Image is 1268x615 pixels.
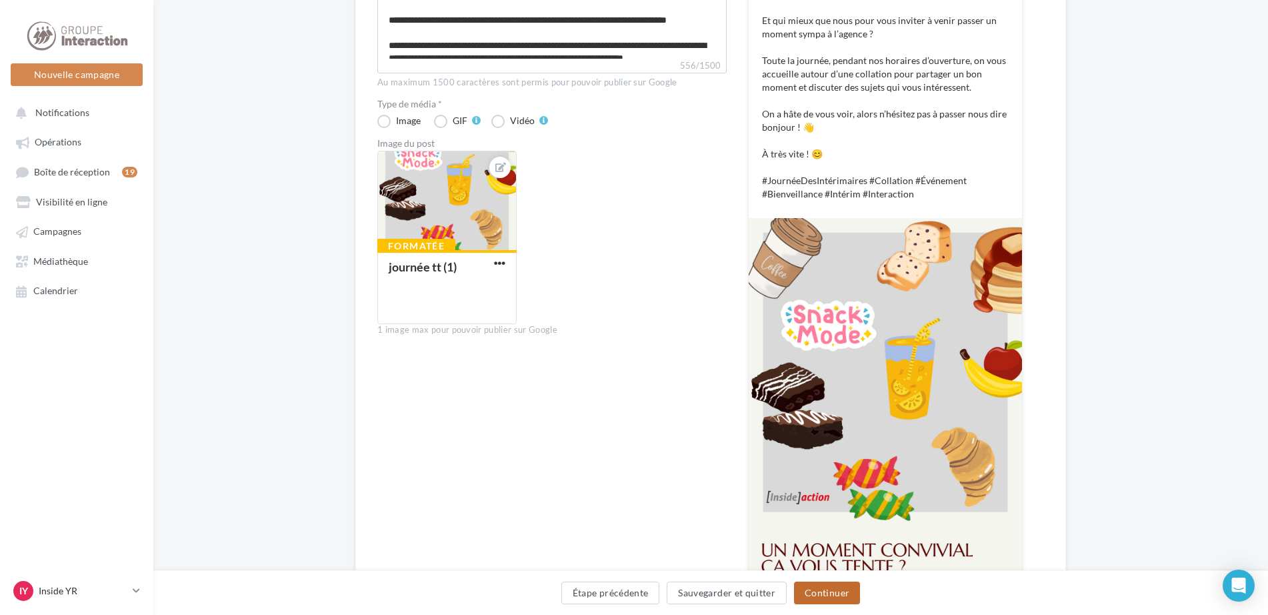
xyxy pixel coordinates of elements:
a: Campagnes [8,219,145,243]
span: Opérations [35,137,81,148]
div: GIF [453,116,467,125]
a: Opérations [8,129,145,153]
div: Formatée [377,239,455,253]
button: Nouvelle campagne [11,63,143,86]
label: 556/1500 [377,59,727,73]
span: Campagnes [33,226,81,237]
button: Notifications [8,100,140,124]
p: Inside YR [39,584,127,598]
button: Sauvegarder et quitter [667,582,787,604]
div: 1 image max pour pouvoir publier sur Google [377,324,727,336]
button: Continuer [794,582,860,604]
div: Image du post [377,139,727,148]
span: Notifications [35,107,89,118]
a: Calendrier [8,278,145,302]
a: Boîte de réception19 [8,159,145,184]
div: 19 [122,167,137,177]
span: Calendrier [33,285,78,297]
div: journée tt (1) [389,259,457,274]
a: IY Inside YR [11,578,143,604]
a: Médiathèque [8,249,145,273]
div: Au maximum 1500 caractères sont permis pour pouvoir publier sur Google [377,77,727,89]
div: Image [396,116,421,125]
span: Boîte de réception [34,166,110,177]
button: Étape précédente [561,582,660,604]
span: IY [19,584,28,598]
span: Visibilité en ligne [36,196,107,207]
a: Visibilité en ligne [8,189,145,213]
div: Open Intercom Messenger [1223,570,1255,602]
label: Type de média * [377,99,727,109]
span: Médiathèque [33,255,88,267]
div: Vidéo [510,116,535,125]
